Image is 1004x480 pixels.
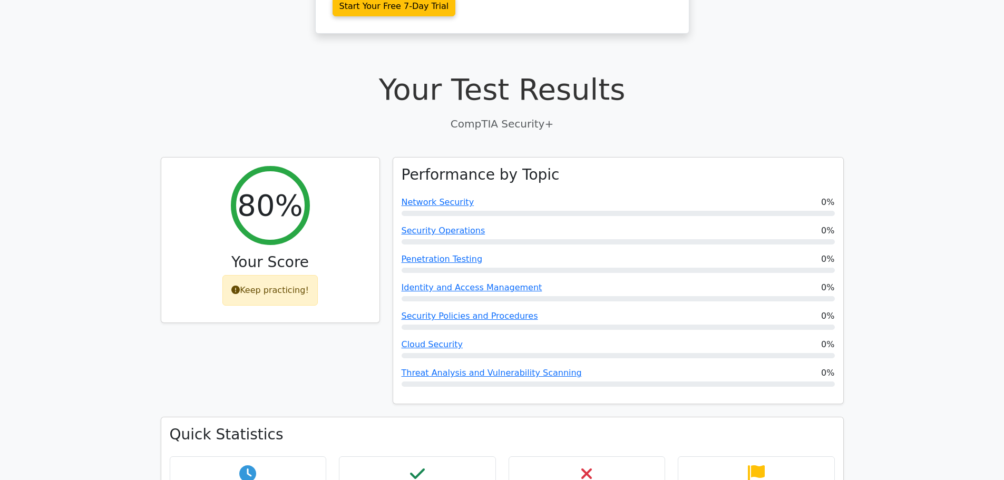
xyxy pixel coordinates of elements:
span: 0% [821,224,834,237]
span: 0% [821,310,834,322]
h3: Performance by Topic [402,166,560,184]
a: Penetration Testing [402,254,483,264]
span: 0% [821,196,834,209]
a: Threat Analysis and Vulnerability Scanning [402,368,582,378]
a: Security Operations [402,226,485,236]
h1: Your Test Results [161,72,844,107]
span: 0% [821,367,834,379]
span: 0% [821,253,834,266]
a: Network Security [402,197,474,207]
span: 0% [821,281,834,294]
a: Cloud Security [402,339,463,349]
a: Identity and Access Management [402,282,542,292]
p: CompTIA Security+ [161,116,844,132]
a: Security Policies and Procedures [402,311,538,321]
h3: Quick Statistics [170,426,835,444]
div: Keep practicing! [222,275,318,306]
h3: Your Score [170,253,371,271]
h2: 80% [237,188,303,223]
span: 0% [821,338,834,351]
